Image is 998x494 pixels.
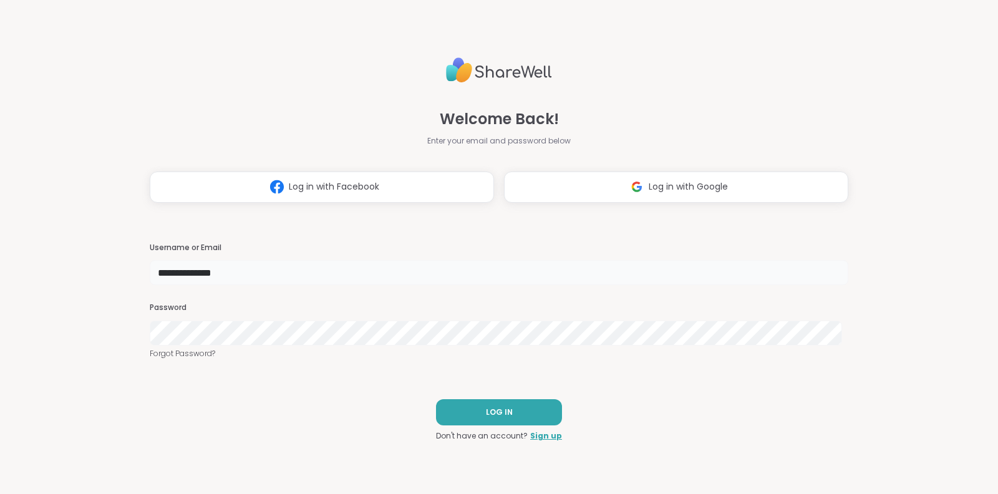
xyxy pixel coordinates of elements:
[486,407,513,418] span: LOG IN
[150,243,848,253] h3: Username or Email
[440,108,559,130] span: Welcome Back!
[504,172,848,203] button: Log in with Google
[436,430,528,442] span: Don't have an account?
[446,52,552,88] img: ShareWell Logo
[265,175,289,198] img: ShareWell Logomark
[625,175,649,198] img: ShareWell Logomark
[427,135,571,147] span: Enter your email and password below
[150,303,848,313] h3: Password
[530,430,562,442] a: Sign up
[649,180,728,193] span: Log in with Google
[150,172,494,203] button: Log in with Facebook
[436,399,562,425] button: LOG IN
[150,348,848,359] a: Forgot Password?
[289,180,379,193] span: Log in with Facebook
